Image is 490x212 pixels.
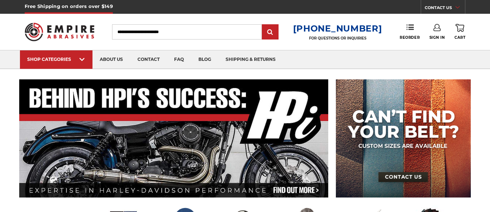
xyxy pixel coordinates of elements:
span: Cart [454,35,465,40]
a: CONTACT US [425,4,465,14]
input: Submit [263,25,277,40]
a: blog [191,50,218,69]
a: about us [92,50,130,69]
a: Reorder [400,24,420,40]
span: Sign In [429,35,445,40]
a: Cart [454,24,465,40]
img: Banner for an interview featuring Horsepower Inc who makes Harley performance upgrades featured o... [19,79,329,198]
a: shipping & returns [218,50,283,69]
a: contact [130,50,167,69]
a: faq [167,50,191,69]
img: promo banner for custom belts. [336,79,471,198]
span: Reorder [400,35,420,40]
div: SHOP CATEGORIES [27,57,85,62]
img: Empire Abrasives [25,18,94,45]
p: FOR QUESTIONS OR INQUIRIES [293,36,382,41]
a: [PHONE_NUMBER] [293,23,382,34]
